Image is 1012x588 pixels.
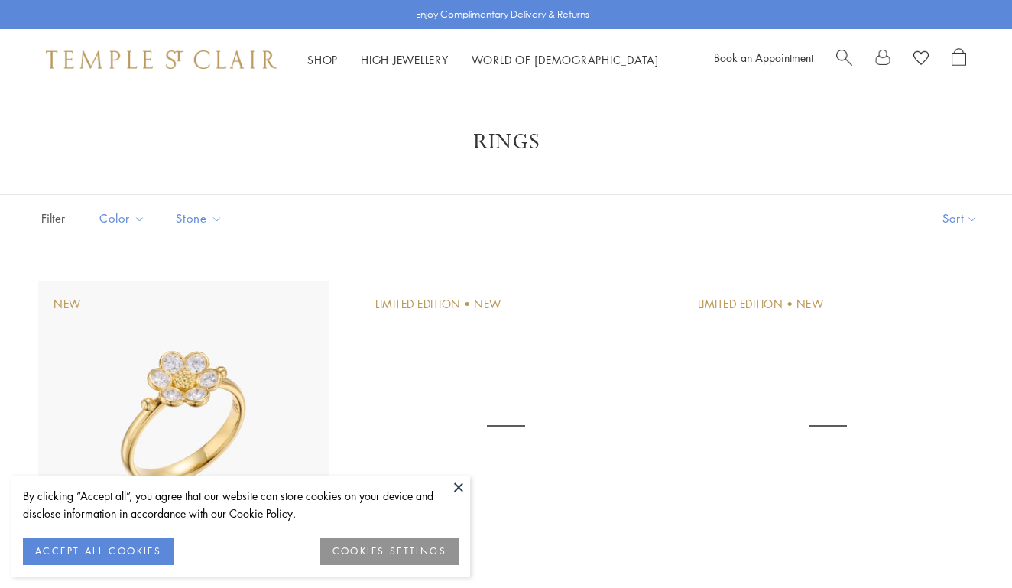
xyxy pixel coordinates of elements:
a: View Wishlist [913,48,929,71]
div: Limited Edition • New [698,296,824,313]
nav: Main navigation [307,50,659,70]
button: Color [88,201,157,236]
button: COOKIES SETTINGS [320,538,459,565]
button: ACCEPT ALL COOKIES [23,538,174,565]
div: Limited Edition • New [375,296,501,313]
span: Stone [168,209,234,228]
img: Temple St. Clair [46,50,277,69]
a: World of [DEMOGRAPHIC_DATA]World of [DEMOGRAPHIC_DATA] [472,52,659,67]
div: By clicking “Accept all”, you agree that our website can store cookies on your device and disclos... [23,487,459,522]
a: Book an Appointment [714,50,813,65]
h1: Rings [61,128,951,156]
button: Stone [164,201,234,236]
a: ShopShop [307,52,338,67]
p: Enjoy Complimentary Delivery & Returns [416,7,589,22]
a: R46849-SASBZ579 [683,281,974,572]
span: Color [92,209,157,228]
a: Open Shopping Bag [952,48,966,71]
iframe: Gorgias live chat messenger [936,516,997,573]
div: New [54,296,81,313]
button: Show sort by [908,195,1012,242]
a: Search [836,48,852,71]
a: High JewelleryHigh Jewellery [361,52,449,67]
a: R46849-SASIN305 [360,281,651,572]
img: R31883-FIORI [38,281,329,572]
